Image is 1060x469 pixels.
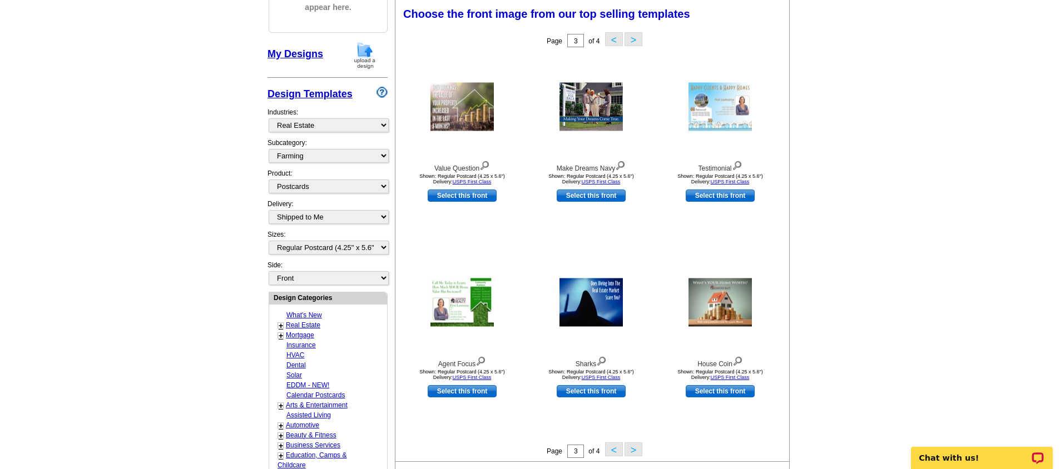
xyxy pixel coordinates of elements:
a: EDDM - NEW! [286,381,329,389]
a: Assisted Living [286,411,331,419]
span: Page [547,37,562,45]
a: USPS First Class [711,179,750,184]
div: Shown: Regular Postcard (4.25 x 5.6") Delivery: [659,173,781,184]
img: design-wizard-help-icon.png [377,87,388,98]
div: Delivery: [268,199,388,229]
div: Subcategory: [268,138,388,168]
div: Design Categories [269,292,387,303]
div: Side: [268,260,388,286]
span: of 4 [588,447,600,455]
a: Automotive [286,421,319,429]
div: Shown: Regular Postcard (4.25 x 5.6") Delivery: [401,369,523,380]
a: use this design [557,385,626,397]
a: Mortgage [286,331,314,339]
div: Testimonial [659,158,781,173]
button: < [605,442,623,456]
a: Business Services [286,441,340,449]
img: Make Dreams Navy [559,83,623,131]
div: Shown: Regular Postcard (4.25 x 5.6") Delivery: [530,173,652,184]
img: House Coin [688,278,752,327]
a: Real Estate [286,321,320,329]
a: + [279,441,283,450]
a: Solar [286,371,302,379]
a: My Designs [268,48,323,59]
a: use this design [428,385,497,397]
img: upload-design [350,41,379,69]
img: Value Question [430,83,494,131]
div: House Coin [659,354,781,369]
a: use this design [686,385,755,397]
div: Sharks [530,354,652,369]
a: Insurance [286,341,316,349]
a: + [279,331,283,340]
div: Industries: [268,102,388,138]
a: Design Templates [268,88,353,99]
div: Sizes: [268,229,388,260]
img: Agent Focus [430,278,494,327]
a: What's New [286,311,322,319]
a: + [279,421,283,430]
div: Value Question [401,158,523,173]
button: < [605,32,623,46]
span: of 4 [588,37,600,45]
a: HVAC [286,351,304,359]
a: Beauty & Fitness [286,431,336,439]
a: USPS First Class [582,375,621,380]
span: Page [547,447,562,455]
img: view design details [615,158,626,171]
iframe: LiveChat chat widget [904,434,1060,469]
div: Product: [268,168,388,199]
div: Shown: Regular Postcard (4.25 x 5.6") Delivery: [530,369,652,380]
a: Education, Camps & Childcare [278,451,346,469]
a: use this design [557,189,626,202]
a: + [279,401,283,410]
div: Shown: Regular Postcard (4.25 x 5.6") Delivery: [401,173,523,184]
a: use this design [428,189,497,202]
img: Sharks [559,278,623,327]
a: Arts & Entertainment [286,401,348,409]
div: Make Dreams Navy [530,158,652,173]
img: view design details [479,158,490,171]
img: view design details [732,158,742,171]
div: Shown: Regular Postcard (4.25 x 5.6") Delivery: [659,369,781,380]
button: > [625,442,642,456]
img: Testimonial [688,83,752,131]
a: Calendar Postcards [286,391,345,399]
button: > [625,32,642,46]
a: + [279,321,283,330]
a: USPS First Class [711,375,750,380]
img: view design details [732,354,743,366]
a: Dental [286,361,306,369]
a: + [279,431,283,440]
div: Agent Focus [401,354,523,369]
a: use this design [686,189,755,202]
img: view design details [596,354,607,366]
a: USPS First Class [582,179,621,184]
a: USPS First Class [453,375,492,380]
a: USPS First Class [453,179,492,184]
span: Choose the front image from our top selling templates [403,8,690,20]
a: + [279,451,283,460]
img: view design details [475,354,486,366]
